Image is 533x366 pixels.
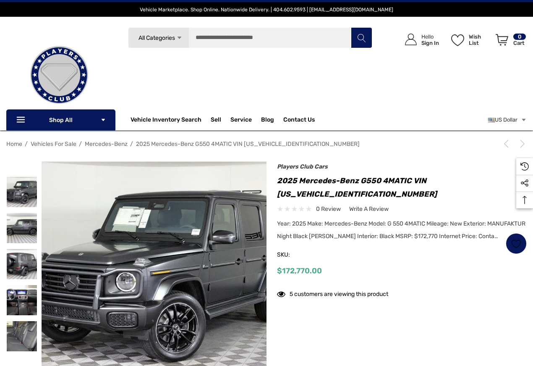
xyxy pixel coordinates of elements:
[128,27,189,48] a: All Categories Icon Arrow Down Icon Arrow Up
[6,109,115,130] p: Shop All
[513,34,526,40] p: 0
[31,140,76,148] a: Vehicles For Sale
[176,35,183,41] svg: Icon Arrow Down
[6,140,22,148] a: Home
[16,115,28,125] svg: Icon Line
[85,140,128,148] a: Mercedes-Benz
[488,112,527,128] a: USD
[211,116,221,125] span: Sell
[277,220,525,240] span: Year: 2025 Make: Mercedes-Benz Model: G 550 4MATIC Mileage: New Exterior: MANUFAKTUR Night Black ...
[277,249,319,261] span: SKU:
[447,25,492,54] a: Wish List Wish List
[138,34,175,42] span: All Categories
[515,140,527,148] a: Next
[211,112,230,128] a: Sell
[502,140,514,148] a: Previous
[520,162,529,171] svg: Recently Viewed
[492,25,527,58] a: Cart with 0 items
[405,34,417,45] svg: Icon User Account
[277,286,388,299] div: 5 customers are viewing this product
[7,249,37,279] img: For Sale: 2025 Mercedes-Benz G550 4MATIC VIN W1NWH1AB2SX050894
[7,321,37,351] img: For Sale: 2025 Mercedes-Benz G550 4MATIC VIN W1NWH1AB2SX050894
[496,34,508,46] svg: Review Your Cart
[516,196,533,204] svg: Top
[261,116,274,125] a: Blog
[520,179,529,187] svg: Social Media
[140,7,393,13] span: Vehicle Marketplace. Shop Online. Nationwide Delivery. | 404.602.9593 | [EMAIL_ADDRESS][DOMAIN_NAME]
[277,266,322,275] span: $172,770.00
[421,40,439,46] p: Sign In
[230,116,252,125] a: Service
[421,34,439,40] p: Hello
[351,27,372,48] button: Search
[7,177,37,207] img: For Sale: 2025 Mercedes-Benz G550 4MATIC VIN W1NWH1AB2SX050894
[469,34,491,46] p: Wish List
[283,116,315,125] a: Contact Us
[316,204,341,214] span: 0 review
[512,239,521,249] svg: Wish List
[395,25,443,54] a: Sign in
[277,163,328,170] a: Players Club Cars
[506,233,527,254] a: Wish List
[277,174,527,201] h1: 2025 Mercedes-Benz G550 4MATIC VIN [US_VEHICLE_IDENTIFICATION_NUMBER]
[451,34,464,46] svg: Wish List
[17,33,101,117] img: Players Club | Cars For Sale
[513,40,526,46] p: Cart
[7,285,37,315] img: For Sale: 2025 Mercedes-Benz G550 4MATIC VIN W1NWH1AB2SX050894
[6,137,527,151] nav: Breadcrumb
[349,204,389,214] a: Write a Review
[7,213,37,243] img: For Sale: 2025 Mercedes-Benz G550 4MATIC VIN W1NWH1AB2SX050894
[349,205,389,213] span: Write a Review
[131,116,201,125] a: Vehicle Inventory Search
[136,140,360,148] a: 2025 Mercedes-Benz G550 4MATIC VIN [US_VEHICLE_IDENTIFICATION_NUMBER]
[100,117,106,123] svg: Icon Arrow Down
